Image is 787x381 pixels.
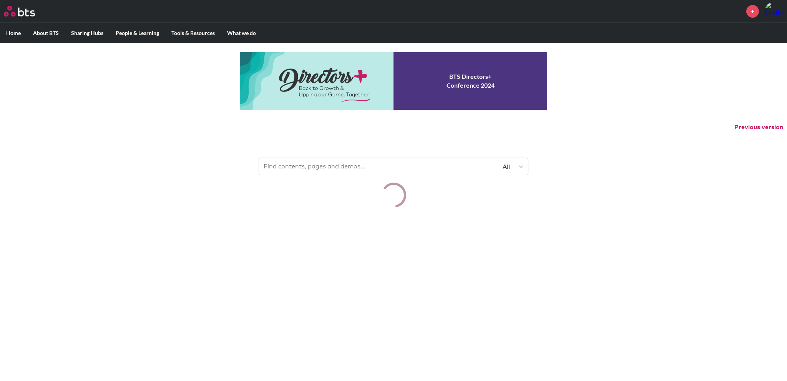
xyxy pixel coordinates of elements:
a: Go home [4,6,49,17]
a: Conference 2024 [240,52,547,110]
div: All [455,162,510,171]
button: Previous version [734,123,783,131]
img: Cristina Haliuk [765,2,783,20]
label: Sharing Hubs [65,23,110,43]
a: + [746,5,759,18]
input: Find contents, pages and demos... [259,158,451,175]
img: BTS Logo [4,6,35,17]
label: People & Learning [110,23,165,43]
label: What we do [221,23,262,43]
a: Profile [765,2,783,20]
label: Tools & Resources [165,23,221,43]
label: About BTS [27,23,65,43]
